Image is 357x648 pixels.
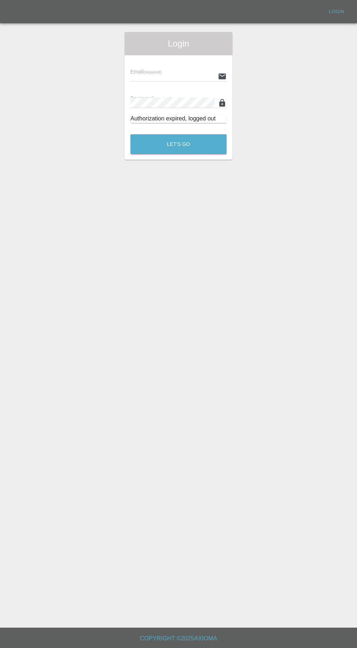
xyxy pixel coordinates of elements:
h6: Copyright © 2025 Axioma [6,633,351,644]
div: Authorization expired, logged out [130,114,227,123]
button: Let's Go [130,134,227,154]
span: Login [130,38,227,49]
small: (required) [153,96,172,101]
a: Login [325,6,348,17]
span: Email [130,69,161,75]
span: Password [130,95,171,101]
small: (required) [144,70,162,74]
